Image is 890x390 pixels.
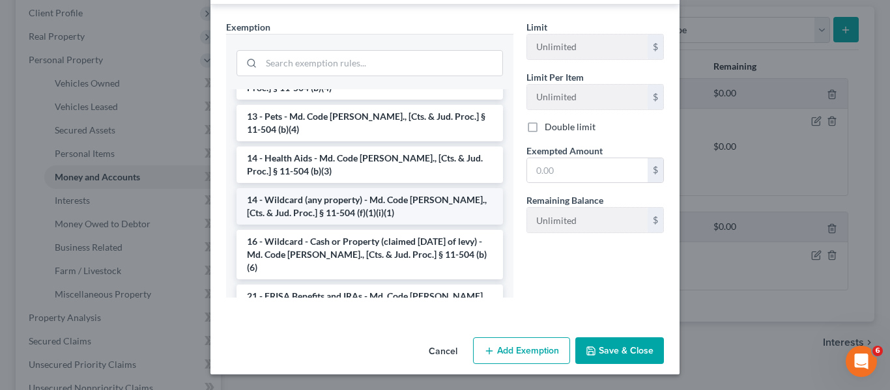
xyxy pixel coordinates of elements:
[545,120,596,133] label: Double limit
[648,85,663,109] div: $
[846,346,877,377] iframe: Intercom live chat
[527,158,648,183] input: 0.00
[575,337,664,365] button: Save & Close
[526,70,584,84] label: Limit Per Item
[526,145,603,156] span: Exempted Amount
[237,105,503,141] li: 13 - Pets - Md. Code [PERSON_NAME]., [Cts. & Jud. Proc.] § 11-504 (b)(4)
[418,339,468,365] button: Cancel
[527,35,648,59] input: --
[526,21,547,33] span: Limit
[237,146,503,183] li: 14 - Health Aids - Md. Code [PERSON_NAME]., [Cts. & Jud. Proc.] § 11-504 (b)(3)
[237,230,503,279] li: 16 - Wildcard - Cash or Property (claimed [DATE] of levy) - Md. Code [PERSON_NAME]., [Cts. & Jud....
[527,208,648,232] input: --
[648,208,663,232] div: $
[872,346,883,356] span: 6
[226,21,270,33] span: Exemption
[527,85,648,109] input: --
[648,35,663,59] div: $
[526,193,603,207] label: Remaining Balance
[237,285,503,321] li: 21 - ERISA Benefits and IRAs - Md. Code [PERSON_NAME]., [Cts. & Jud. Proc.] § 11-504 (h)(1)
[648,158,663,183] div: $
[261,51,502,76] input: Search exemption rules...
[473,337,570,365] button: Add Exemption
[237,188,503,225] li: 14 - Wildcard (any property) - Md. Code [PERSON_NAME]., [Cts. & Jud. Proc.] § 11-504 (f)(1)(i)(1)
